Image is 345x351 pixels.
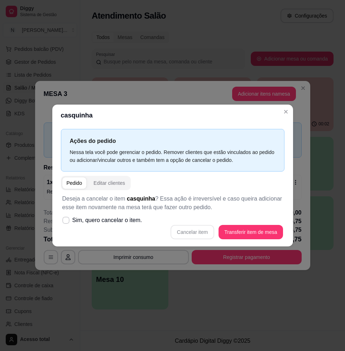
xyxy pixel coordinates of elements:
span: Sim, quero cancelar o item. [72,216,142,225]
div: Editar clientes [94,179,125,187]
p: Deseja a cancelar o item ? Essa ação é irreversível e caso queira adicionar esse item novamente n... [62,194,283,212]
button: Transferir item de mesa [219,225,283,239]
p: Ações do pedido [70,136,275,145]
div: Nessa tela você pode gerenciar o pedido. Remover clientes que estão vinculados ao pedido ou adici... [70,148,275,164]
header: casquinha [52,105,293,126]
div: Pedido [67,179,82,187]
button: Close [280,106,292,117]
span: casquinha [127,196,155,202]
